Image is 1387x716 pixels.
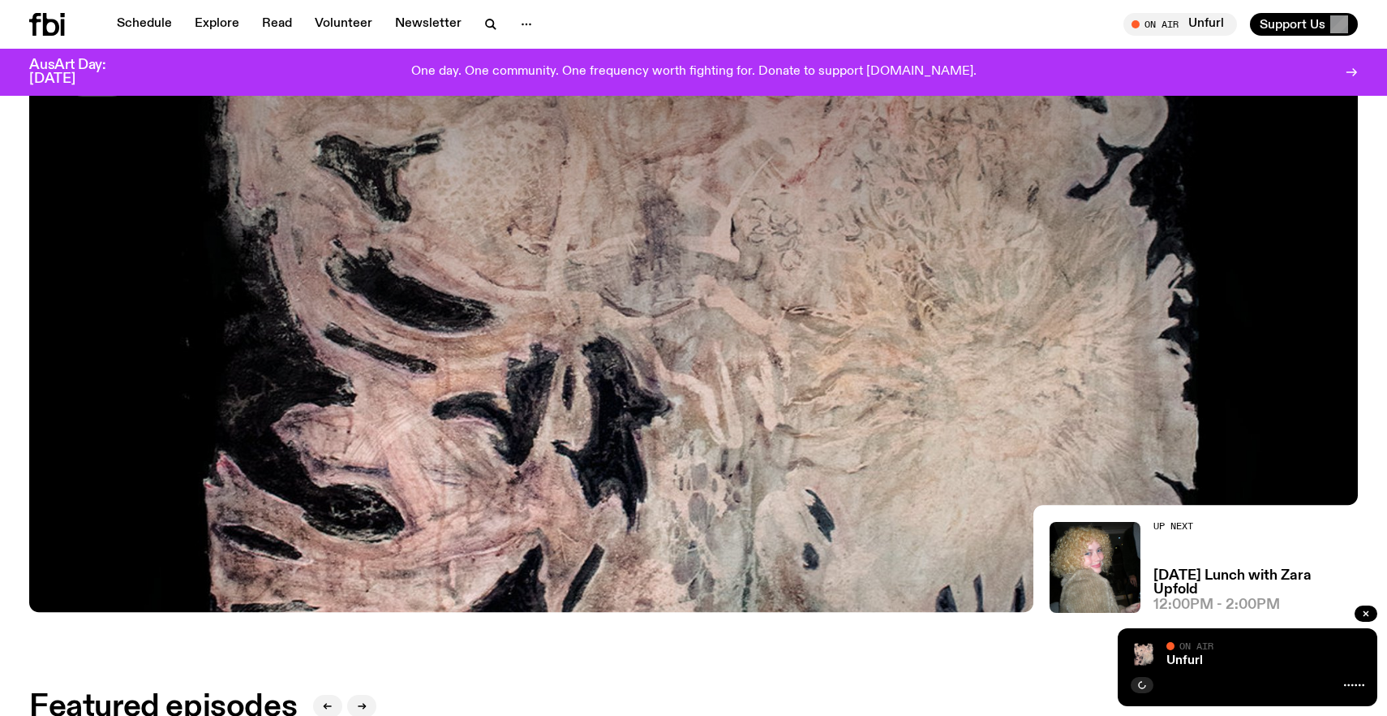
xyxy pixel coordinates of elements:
[1179,641,1213,651] span: On Air
[1250,13,1358,36] button: Support Us
[1123,13,1237,36] button: On AirUnfurl
[1153,569,1358,597] a: [DATE] Lunch with Zara Upfold
[29,58,133,86] h3: AusArt Day: [DATE]
[1050,522,1140,613] img: A digital camera photo of Zara looking to her right at the camera, smiling. She is wearing a ligh...
[1153,598,1280,612] span: 12:00pm - 2:00pm
[185,13,249,36] a: Explore
[385,13,471,36] a: Newsletter
[252,13,302,36] a: Read
[1166,654,1203,667] a: Unfurl
[1260,17,1325,32] span: Support Us
[305,13,382,36] a: Volunteer
[107,13,182,36] a: Schedule
[1153,522,1358,531] h2: Up Next
[411,65,977,80] p: One day. One community. One frequency worth fighting for. Donate to support [DOMAIN_NAME].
